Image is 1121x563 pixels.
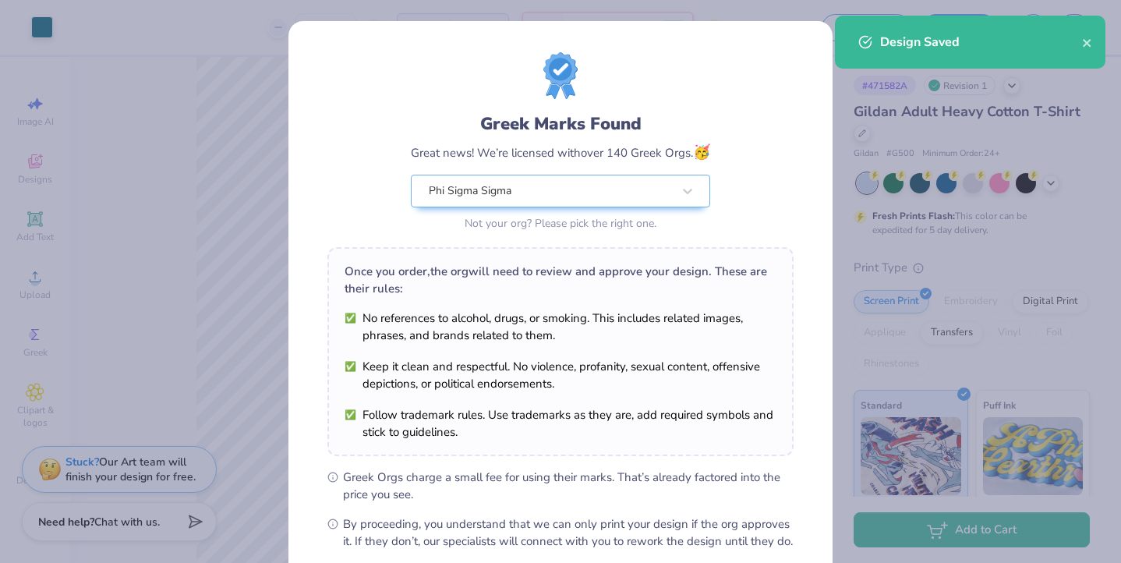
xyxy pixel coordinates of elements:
[411,215,710,232] div: Not your org? Please pick the right one.
[411,142,710,163] div: Great news! We’re licensed with over 140 Greek Orgs.
[543,52,578,99] img: license-marks-badge.png
[1082,33,1093,51] button: close
[345,358,776,392] li: Keep it clean and respectful. No violence, profanity, sexual content, offensive depictions, or po...
[345,263,776,297] div: Once you order, the org will need to review and approve your design. These are their rules:
[880,33,1082,51] div: Design Saved
[343,469,794,503] span: Greek Orgs charge a small fee for using their marks. That’s already factored into the price you see.
[693,143,710,161] span: 🥳
[345,406,776,441] li: Follow trademark rules. Use trademarks as they are, add required symbols and stick to guidelines.
[343,515,794,550] span: By proceeding, you understand that we can only print your design if the org approves it. If they ...
[345,310,776,344] li: No references to alcohol, drugs, or smoking. This includes related images, phrases, and brands re...
[411,112,710,136] div: Greek Marks Found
